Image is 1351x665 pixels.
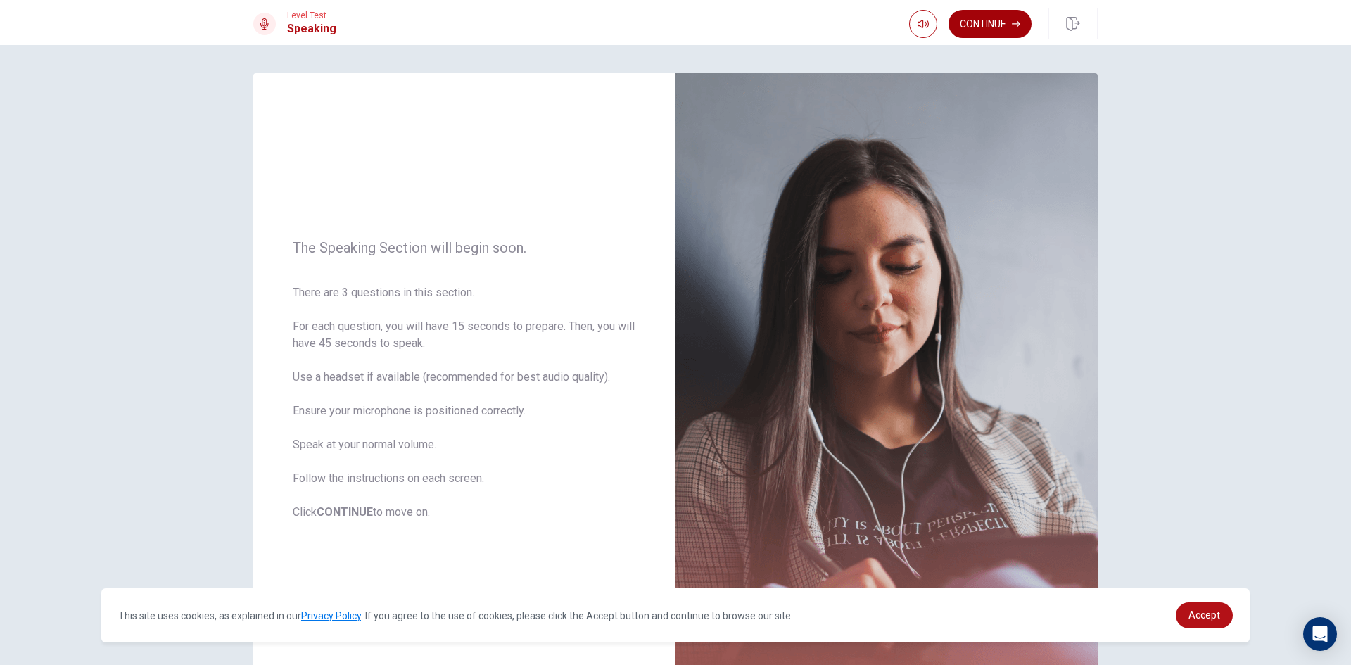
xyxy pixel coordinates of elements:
a: dismiss cookie message [1176,602,1233,628]
span: There are 3 questions in this section. For each question, you will have 15 seconds to prepare. Th... [293,284,636,521]
a: Privacy Policy [301,610,361,621]
span: This site uses cookies, as explained in our . If you agree to the use of cookies, please click th... [118,610,793,621]
b: CONTINUE [317,505,373,519]
span: Level Test [287,11,336,20]
div: cookieconsent [101,588,1250,642]
button: Continue [949,10,1032,38]
h1: Speaking [287,20,336,37]
span: The Speaking Section will begin soon. [293,239,636,256]
span: Accept [1188,609,1220,621]
div: Open Intercom Messenger [1303,617,1337,651]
